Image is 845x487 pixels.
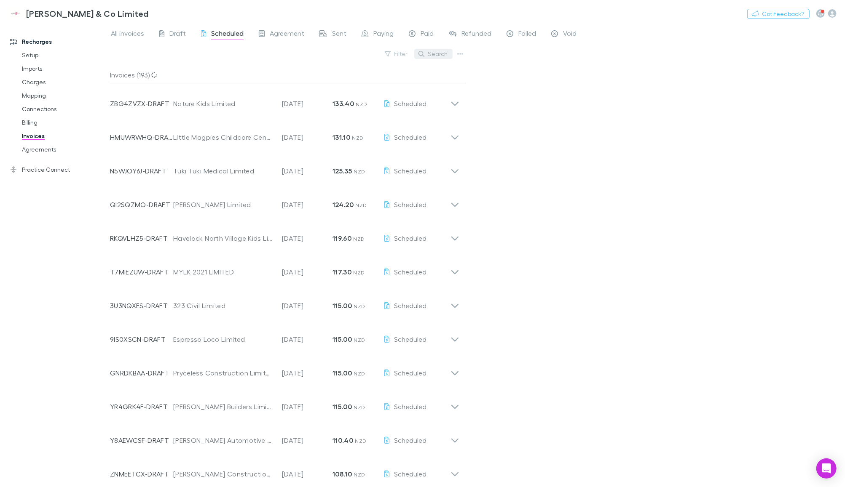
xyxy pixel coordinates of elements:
span: All invoices [111,29,144,40]
a: Mapping [13,89,117,102]
span: NZD [354,404,365,410]
strong: 115.00 [333,369,352,377]
a: Invoices [13,129,117,143]
span: NZD [354,471,365,478]
p: 9IS0XSCN-DRAFT [110,334,173,344]
a: Connections [13,102,117,116]
strong: 124.20 [333,200,354,209]
div: Y8AEWCSF-DRAFT[PERSON_NAME] Automotive Limited[DATE]110.40 NZDScheduled [103,420,466,454]
div: YR4GRK4F-DRAFT[PERSON_NAME] Builders Limited[DATE]115.00 NZDScheduled [103,386,466,420]
span: Refunded [461,29,491,40]
div: N5WJOY6J-DRAFTTuki Tuki Medical Limited[DATE]125.35 NZDScheduled [103,151,466,184]
strong: 119.60 [333,234,351,242]
span: NZD [354,168,365,175]
span: NZD [354,337,365,343]
span: Scheduled [394,335,427,343]
h3: [PERSON_NAME] & Co Limited [26,8,149,19]
span: Scheduled [394,167,427,175]
span: Scheduled [394,402,427,410]
img: Epplett & Co Limited's Logo [8,8,23,19]
div: HMUWRWHQ-DRAFTLittle Magpies Childcare Centre Little Magpies Childcare Services Limited[DATE]131.... [103,117,466,151]
strong: 131.10 [333,133,350,141]
span: NZD [354,303,365,309]
span: Void [563,29,577,40]
span: Failed [518,29,536,40]
p: [DATE] [282,98,333,109]
strong: 115.00 [333,402,352,411]
p: [DATE] [282,435,333,445]
span: NZD [354,370,365,377]
p: [DATE] [282,132,333,142]
span: Agreement [270,29,304,40]
button: Filter [381,49,413,59]
p: HMUWRWHQ-DRAFT [110,132,173,142]
span: NZD [356,202,367,208]
p: [DATE] [282,233,333,243]
button: Search [414,49,453,59]
span: Scheduled [394,133,427,141]
p: 3U3NQXES-DRAFT [110,301,173,311]
div: 9IS0XSCN-DRAFTEspresso Loco Limited[DATE]115.00 NZDScheduled [103,319,466,353]
div: [PERSON_NAME] Limited [173,200,274,210]
strong: 115.00 [333,301,352,310]
a: Recharges [2,35,117,48]
strong: 133.40 [333,99,354,108]
span: NZD [355,438,367,444]
span: Paying [373,29,394,40]
p: [DATE] [282,301,333,311]
span: Scheduled [394,234,427,242]
span: Scheduled [394,436,427,444]
span: Scheduled [394,470,427,478]
span: Sent [332,29,346,40]
a: Billing [13,116,117,129]
p: T7MIEZUW-DRAFT [110,267,173,277]
p: QI2SQZMO-DRAFT [110,200,173,210]
div: T7MIEZUW-DRAFTMYLK 2021 LIMITED[DATE]117.30 NZDScheduled [103,252,466,285]
a: [PERSON_NAME] & Co Limited [3,3,154,24]
span: Scheduled [394,200,427,208]
p: YR4GRK4F-DRAFT [110,402,173,412]
div: Pryceless Construction Limited [173,368,274,378]
div: 323 Civil Limited [173,301,274,311]
button: Got Feedback? [747,9,810,19]
span: NZD [352,135,364,141]
div: RKQVLHZ5-DRAFTHavelock North Village Kids Limited[DATE]119.60 NZDScheduled [103,218,466,252]
div: ZBG4ZVZX-DRAFTNature Kids Limited[DATE]133.40 NZDScheduled [103,83,466,117]
div: [PERSON_NAME] Builders Limited [173,402,274,412]
span: Scheduled [394,301,427,309]
strong: 115.00 [333,335,352,343]
a: Charges [13,75,117,89]
p: [DATE] [282,267,333,277]
strong: 110.40 [333,436,353,444]
span: NZD [354,269,365,276]
p: [DATE] [282,469,333,479]
a: Practice Connect [2,163,117,176]
span: NZD [354,236,365,242]
div: Havelock North Village Kids Limited [173,233,274,243]
span: NZD [356,101,368,107]
div: 3U3NQXES-DRAFT323 Civil Limited[DATE]115.00 NZDScheduled [103,285,466,319]
div: GNRDKBAA-DRAFTPryceless Construction Limited[DATE]115.00 NZDScheduled [103,353,466,386]
p: RKQVLHZ5-DRAFT [110,233,173,243]
div: MYLK 2021 LIMITED [173,267,274,277]
span: Paid [421,29,434,40]
p: ZNMEETCX-DRAFT [110,469,173,479]
p: ZBG4ZVZX-DRAFT [110,98,173,109]
a: Agreements [13,143,117,156]
div: QI2SQZMO-DRAFT[PERSON_NAME] Limited[DATE]124.20 NZDScheduled [103,184,466,218]
div: [PERSON_NAME] Construction Limited [173,469,274,479]
span: Scheduled [394,369,427,377]
a: Imports [13,62,117,75]
div: Espresso Loco Limited [173,334,274,344]
strong: 108.10 [333,470,352,478]
div: Nature Kids Limited [173,98,274,109]
div: Tuki Tuki Medical Limited [173,166,274,176]
a: Setup [13,48,117,62]
p: [DATE] [282,402,333,412]
p: [DATE] [282,200,333,210]
strong: 125.35 [333,167,352,175]
p: [DATE] [282,166,333,176]
p: GNRDKBAA-DRAFT [110,368,173,378]
strong: 117.30 [333,268,351,276]
div: [PERSON_NAME] Automotive Limited [173,435,274,445]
